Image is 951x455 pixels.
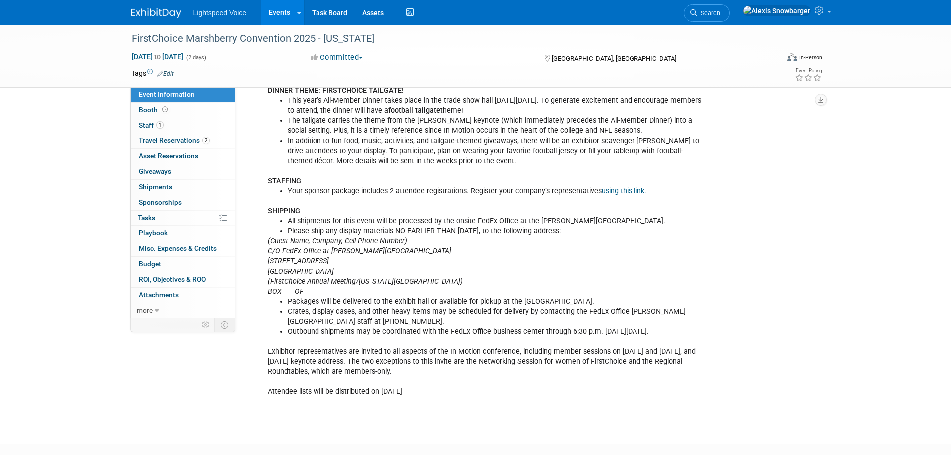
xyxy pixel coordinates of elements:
[787,53,797,61] img: Format-Inperson.png
[153,53,162,61] span: to
[268,267,334,276] i: [GEOGRAPHIC_DATA]
[288,216,704,226] li: All shipments for this event will be processed by the onsite FedEx Office at the [PERSON_NAME][GE...
[795,68,822,73] div: Event Rating
[139,275,206,283] span: ROI, Objectives & ROO
[131,226,235,241] a: Playbook
[308,52,367,63] button: Committed
[139,167,171,175] span: Giveaways
[131,133,235,148] a: Travel Reservations2
[131,180,235,195] a: Shipments
[552,55,676,62] span: [GEOGRAPHIC_DATA], [GEOGRAPHIC_DATA]
[720,52,823,67] div: Event Format
[602,187,646,195] a: using this link.
[131,303,235,318] a: more
[131,164,235,179] a: Giveaways
[131,52,184,61] span: [DATE] [DATE]
[697,9,720,17] span: Search
[131,103,235,118] a: Booth
[131,118,235,133] a: Staff1
[160,106,170,113] span: Booth not reserved yet
[137,306,153,314] span: more
[156,121,164,129] span: 1
[268,247,451,255] i: C/O FedEx Office at [PERSON_NAME][GEOGRAPHIC_DATA]
[131,257,235,272] a: Budget
[288,96,704,116] li: This year’s All-Member Dinner takes place in the trade show hall [DATE][DATE]. To generate excite...
[131,272,235,287] a: ROI, Objectives & ROO
[268,86,404,95] b: DINNER THEME: FIRSTCHOICE TAILGATE!
[139,106,170,114] span: Booth
[131,288,235,303] a: Attachments
[268,207,300,215] b: SHIPPING
[139,152,198,160] span: Asset Reservations
[388,106,440,115] b: football tailgate
[139,121,164,129] span: Staff
[268,287,315,296] i: BOX ___ OF ___
[684,4,730,22] a: Search
[288,116,704,136] li: The tailgate carries the theme from the [PERSON_NAME] keynote (which immediately precedes the All...
[185,54,206,61] span: (2 days)
[268,177,301,185] b: STAFFING
[139,260,161,268] span: Budget
[288,186,704,196] li: Your sponsor package includes 2 attendee registrations. Register your company’s representatives
[799,54,822,61] div: In-Person
[131,195,235,210] a: Sponsorships
[139,136,210,144] span: Travel Reservations
[288,297,704,307] li: Packages will be delivered to the exhibit hall or available for pickup at the [GEOGRAPHIC_DATA].
[268,237,407,245] i: (Guest Name, Company, Cell Phone Number)
[139,198,182,206] span: Sponsorships
[743,5,811,16] img: Alexis Snowbarger
[288,226,704,236] li: Please ship any display materials NO EARLIER THAN [DATE], to the following address:
[139,229,168,237] span: Playbook
[128,30,764,48] div: FirstChoice Marshberry Convention 2025 - [US_STATE]
[131,211,235,226] a: Tasks
[214,318,235,331] td: Toggle Event Tabs
[268,257,329,265] i: [STREET_ADDRESS]
[131,87,235,102] a: Event Information
[131,68,174,78] td: Tags
[268,277,463,286] i: (FirstChoice Annual Meeting/[US_STATE][GEOGRAPHIC_DATA])
[288,136,704,166] li: In addition to fun food, music, activities, and tailgate-themed giveaways, there will be an exhib...
[157,70,174,77] a: Edit
[202,137,210,144] span: 2
[138,214,155,222] span: Tasks
[131,149,235,164] a: Asset Reservations
[288,327,704,337] li: Outbound shipments may be coordinated with the FedEx Office business center through 6:30 p.m. [DA...
[193,9,247,17] span: Lightspeed Voice
[139,90,195,98] span: Event Information
[288,307,704,327] li: Crates, display cases, and other heavy items may be scheduled for delivery by contacting the FedE...
[139,244,217,252] span: Misc. Expenses & Credits
[131,8,181,18] img: ExhibitDay
[197,318,215,331] td: Personalize Event Tab Strip
[139,183,172,191] span: Shipments
[131,241,235,256] a: Misc. Expenses & Credits
[139,291,179,299] span: Attachments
